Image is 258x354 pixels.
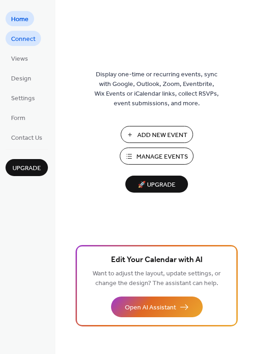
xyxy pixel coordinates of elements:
button: Add New Event [121,126,193,143]
span: Connect [11,34,35,44]
button: Upgrade [6,159,48,176]
button: Open AI Assistant [111,297,203,317]
span: Settings [11,94,35,103]
span: Upgrade [12,164,41,173]
a: Design [6,70,37,86]
span: Contact Us [11,133,42,143]
a: Views [6,51,34,66]
span: Form [11,114,25,123]
span: Design [11,74,31,84]
span: Want to adjust the layout, update settings, or change the design? The assistant can help. [93,268,221,290]
a: Contact Us [6,130,48,145]
button: Manage Events [120,148,193,165]
a: Home [6,11,34,26]
span: Manage Events [136,152,188,162]
span: Add New Event [137,131,188,140]
span: Home [11,15,29,24]
a: Settings [6,90,41,105]
a: Form [6,110,31,125]
span: Display one-time or recurring events, sync with Google, Outlook, Zoom, Eventbrite, Wix Events or ... [94,70,219,108]
span: Edit Your Calendar with AI [111,254,203,267]
a: Connect [6,31,41,46]
span: 🚀 Upgrade [131,179,182,191]
span: Open AI Assistant [125,303,176,313]
button: 🚀 Upgrade [125,176,188,193]
span: Views [11,54,28,64]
